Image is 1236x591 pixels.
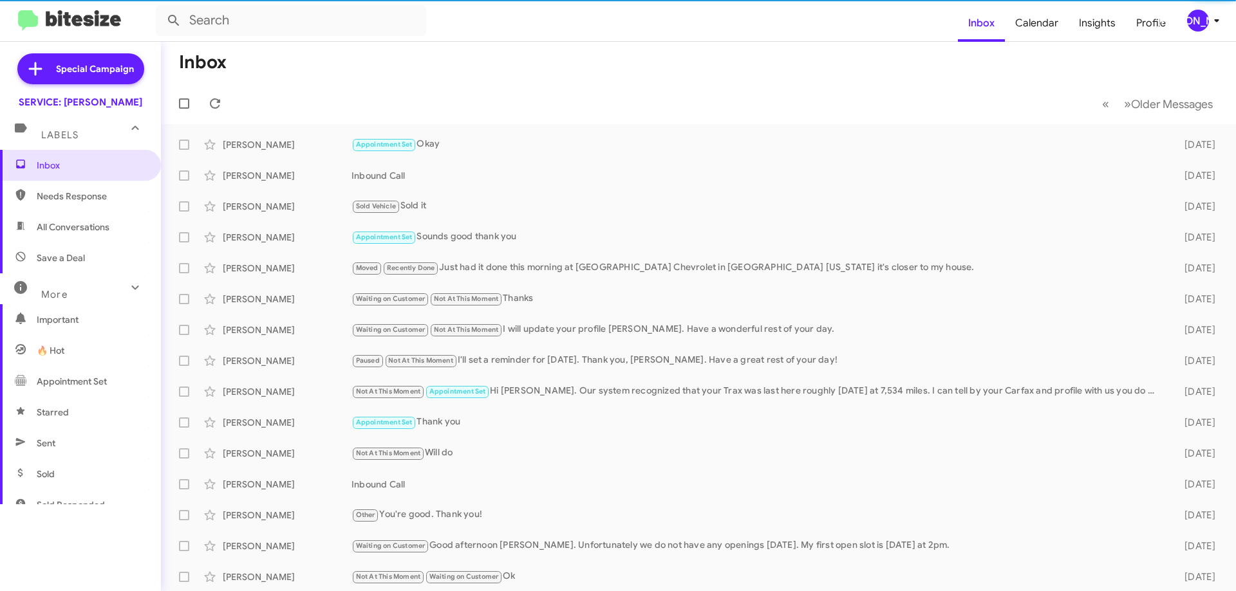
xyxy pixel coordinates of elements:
[1164,570,1226,583] div: [DATE]
[223,354,351,367] div: [PERSON_NAME]
[1164,323,1226,336] div: [DATE]
[434,325,499,334] span: Not At This Moment
[351,199,1164,214] div: Sold it
[1094,91,1117,117] button: Previous
[223,570,351,583] div: [PERSON_NAME]
[434,295,499,303] span: Not At This Moment
[351,478,1164,491] div: Inbound Call
[429,572,499,581] span: Waiting on Customer
[356,140,413,149] span: Appointment Set
[958,5,1005,42] a: Inbox
[1164,200,1226,213] div: [DATE]
[1164,231,1226,244] div: [DATE]
[37,159,146,172] span: Inbox
[1131,97,1213,111] span: Older Messages
[1102,96,1109,112] span: «
[1164,509,1226,522] div: [DATE]
[1005,5,1069,42] a: Calendar
[356,233,413,241] span: Appointment Set
[351,538,1164,553] div: Good afternoon [PERSON_NAME]. Unfortunately we do not have any openings [DATE]. My first open slo...
[356,202,396,210] span: Sold Vehicle
[1126,5,1176,42] a: Profile
[356,325,426,334] span: Waiting on Customer
[56,62,134,75] span: Special Campaign
[223,323,351,336] div: [PERSON_NAME]
[1164,293,1226,305] div: [DATE]
[223,231,351,244] div: [PERSON_NAME]
[356,449,421,457] span: Not At This Moment
[351,446,1164,460] div: Will do
[1164,416,1226,429] div: [DATE]
[17,53,144,84] a: Special Campaign
[1164,262,1226,275] div: [DATE]
[388,356,453,365] span: Not At This Moment
[223,138,351,151] div: [PERSON_NAME]
[356,511,375,519] span: Other
[1164,478,1226,491] div: [DATE]
[351,169,1164,182] div: Inbound Call
[41,129,79,141] span: Labels
[1164,447,1226,460] div: [DATE]
[1187,10,1209,32] div: [PERSON_NAME]
[179,52,227,73] h1: Inbox
[387,264,435,272] span: Recently Done
[1164,540,1226,552] div: [DATE]
[356,295,426,303] span: Waiting on Customer
[37,498,105,511] span: Sold Responded
[223,416,351,429] div: [PERSON_NAME]
[356,264,379,272] span: Moved
[223,293,351,305] div: [PERSON_NAME]
[37,190,146,203] span: Needs Response
[223,540,351,552] div: [PERSON_NAME]
[223,478,351,491] div: [PERSON_NAME]
[351,569,1164,584] div: Ok
[351,384,1164,399] div: Hi [PERSON_NAME]. Our system recognized that your Trax was last here roughly [DATE] at 7,534 mile...
[1164,138,1226,151] div: [DATE]
[37,437,55,450] span: Sent
[37,251,85,264] span: Save a Deal
[351,353,1164,368] div: I'll set a reminder for [DATE]. Thank you, [PERSON_NAME]. Have a great rest of your day!
[223,169,351,182] div: [PERSON_NAME]
[37,406,69,419] span: Starred
[41,289,68,300] span: More
[351,260,1164,275] div: Just had it done this morning at [GEOGRAPHIC_DATA] Chevrolet in [GEOGRAPHIC_DATA] [US_STATE] it's...
[223,385,351,398] div: [PERSON_NAME]
[351,415,1164,430] div: Thank you
[356,572,421,581] span: Not At This Moment
[156,5,426,36] input: Search
[37,221,109,233] span: All Conversations
[1124,96,1131,112] span: »
[1095,91,1221,117] nav: Page navigation example
[356,387,421,396] span: Not At This Moment
[1116,91,1221,117] button: Next
[1164,169,1226,182] div: [DATE]
[356,356,380,365] span: Paused
[37,375,107,388] span: Appointment Set
[1069,5,1126,42] a: Insights
[351,507,1164,522] div: You're good. Thank you!
[37,468,55,480] span: Sold
[1164,354,1226,367] div: [DATE]
[1176,10,1222,32] button: [PERSON_NAME]
[19,96,142,109] div: SERVICE: [PERSON_NAME]
[223,509,351,522] div: [PERSON_NAME]
[1164,385,1226,398] div: [DATE]
[351,137,1164,152] div: Okay
[356,541,426,550] span: Waiting on Customer
[351,291,1164,306] div: Thanks
[37,313,146,326] span: Important
[37,344,64,357] span: 🔥 Hot
[223,262,351,275] div: [PERSON_NAME]
[429,387,486,396] span: Appointment Set
[351,322,1164,337] div: I will update your profile [PERSON_NAME]. Have a wonderful rest of your day.
[356,418,413,426] span: Appointment Set
[223,200,351,213] div: [PERSON_NAME]
[223,447,351,460] div: [PERSON_NAME]
[351,230,1164,244] div: Sounds good thank you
